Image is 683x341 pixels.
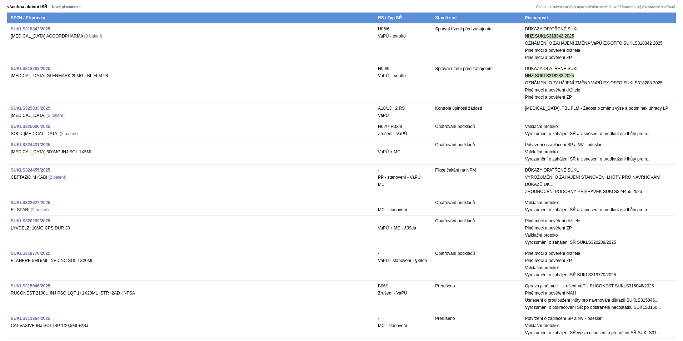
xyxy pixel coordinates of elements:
span: skupina léčivých přípravků v zásadě terapeuticky zaměnitelných s léčivými přípravky s obsahem léč... [378,283,389,288]
span: VYROZUMĚNÍ O ZAHÁJENÍ STANOVENÍ LHŮTY PRO NAVRHOVÁNÍ DŮKAZŮ UK... [525,175,660,187]
span: Zrušení - VaPÚ [378,291,407,296]
span: Opatřování podkladů [435,200,475,205]
span: Správní řízení před zahájením [435,26,493,31]
span: Usnesení o prodloužení lhůty pro navrhování důkazů SUKLS315046... [525,298,659,303]
span: ZHODNOCENÍ PODOBNÝ PŘÍPRAVEK SUKLS324455 2025 [525,189,642,194]
a: Nastavení notifikací [644,5,675,9]
span: Opatřování podkladů [435,251,475,256]
span: Oprava plné moci - zrušení VaPÚ RUCONEST SUKLS315046/2025 [525,283,654,288]
span: Zrušení - VaPÚ [378,131,407,136]
strong: SUKLS325835/2025 [11,106,50,111]
span: Vyrozumění o zahájení SŘ SUKLS319770/2025 [525,272,616,277]
span: Plné moci a pověření držitele [525,88,580,93]
span: Validační protokol [525,124,559,129]
span: Vyrozumění o zahájení SŘ SUKLS320209/2025 [525,240,616,245]
span: DŮKAZY OPATŘENÉ SÚKL [525,26,579,31]
span: Validační protokol [525,265,559,270]
a: (2 balení) [46,113,65,118]
a: SUKLS311364/2025 [11,316,50,321]
a: SUKLS315046/2025 [11,283,50,288]
span: SOLU-[MEDICAL_DATA] [11,131,59,136]
span: [MEDICAL_DATA] [11,113,45,118]
span: - [378,168,379,173]
span: Plné moci a pověření ZP [525,258,572,263]
a: SUKLS324455/2025 [11,168,50,173]
td: , [374,121,432,139]
a: SUKLS318342/2025 [11,26,50,31]
span: - [378,142,379,147]
th: SPZN / Přípravky [7,13,374,24]
span: [MEDICAL_DATA] 600MG INJ SOL 1X5ML [11,149,93,154]
span: Plné moci a pověření ZP [525,55,572,60]
a: SUKLS318283/2025 [11,66,50,71]
a: (3 balení) [84,34,103,39]
span: Vyrozumění o zahájení SŘ a Usnesení o prodloužení lhůty pro n... [525,131,651,136]
span: Validační protokol [525,200,559,205]
a: SUKLS322627/2025 [11,200,50,205]
a: SUKLS325680/2025 [11,124,50,129]
span: Přerušeno [435,316,455,321]
span: OZNÁMENÍ O ZAHÁJENÍ ZMĚNA VaPÚ EX-OFFO SUKLS318342 2025 [525,41,663,46]
span: RUCONEST 2100U INJ PSO LQF 1+1X20ML+STR+2AD+INFSA [11,291,135,296]
span: [MEDICAL_DATA], TBL FLM - Žádost o změnu výše a podmínek úhrady LP [525,106,668,111]
span: MC - stanovení [378,323,407,328]
span: - [378,251,379,256]
a: SUKLS319770/2025 [11,251,50,256]
a: (2 balení) [31,207,49,212]
span: Vyrozumění o zahájení SŘ a Usnesení o prodloužení lhůty pro n... [525,157,651,162]
span: PP - stanovení - VaPÚ + MC [378,175,424,187]
span: dexamethason, p.o. [378,124,389,129]
span: Vyrozumění o pokračování SŘ po odstranění nedostatků SUKLS3150... [525,305,661,310]
span: VaPÚ - ex-offo [378,73,406,78]
span: OZNÁMENÍ O ZAHÁJENÍ ZMĚNA VaPÚ EX-OFFO SUKLS318283 2025 [525,80,663,85]
span: - [378,218,379,223]
span: ELAHERE 5MG/ML INF CNC SOL 1X20ML [11,258,94,263]
span: Plné moci a pověření držitele [525,48,580,53]
span: Vyrozumění o zahájení SŘ výzva usnesení o přerušení SŘ SUKLS31... [525,330,660,335]
span: Fikce čekání na NPM [435,168,476,173]
span: Validační protokol [525,149,559,154]
span: NHZ SUKLS318342 2025 [525,34,574,39]
span: Plné moci a pověření držitele [525,251,580,256]
span: agomelatin [378,66,389,71]
span: - [378,316,379,321]
span: etelkalcetid a cinakalcet [378,26,389,31]
span: VaPÚ - ex-offo [378,34,406,39]
span: Správní řízení před zahájením [435,66,493,71]
th: Stav řízení [432,13,521,24]
span: [MEDICAL_DATA] GLENMARK 25MG TBL FLM 28 [11,73,108,78]
a: SUKLS324431/2025 [11,142,50,147]
span: [MEDICAL_DATA] ACCORDPHARMA [11,34,83,39]
span: VaPÚ + MC - §39da [378,226,416,231]
span: NHZ SUKLS318283 2025 [525,73,574,78]
td: Chcete dostávat emaily s upozorněním méně často? Upravte si jej v . [341,1,676,13]
strong: Nové písemnosti [52,5,81,9]
span: CEFTAZIDIM KABI [11,175,47,180]
span: Potvrzení o zaplacení SP a NV - odeslání [525,142,604,147]
span: Opatřování podkladů [435,218,475,223]
a: všechna aktivní ISŘ [7,4,48,9]
span: Validační protokol [525,323,559,328]
span: Opatřování podkladů [435,142,475,147]
span: VaPÚ + MC [378,149,400,154]
span: MC - stanovení [378,207,407,212]
span: metformin a vildagliptin [378,106,392,111]
span: Plné moci a pověření ZP [525,95,572,100]
span: Plné moci a pověření držitele [525,218,580,223]
a: (2 balení) [48,175,66,180]
th: Písemnosti [522,13,676,24]
span: Vyrozumění o zahájení SŘ a Usnesení o prodloužení lhůty pro n... [525,207,651,212]
span: Kontrola úplnosti žádosti [435,106,482,111]
a: SUKLS320209/2025 [11,218,50,223]
span: methylprednisolon, parent. nedepotní [390,124,402,129]
a: (2 balení) [60,131,78,136]
span: Validační protokol [525,233,559,238]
